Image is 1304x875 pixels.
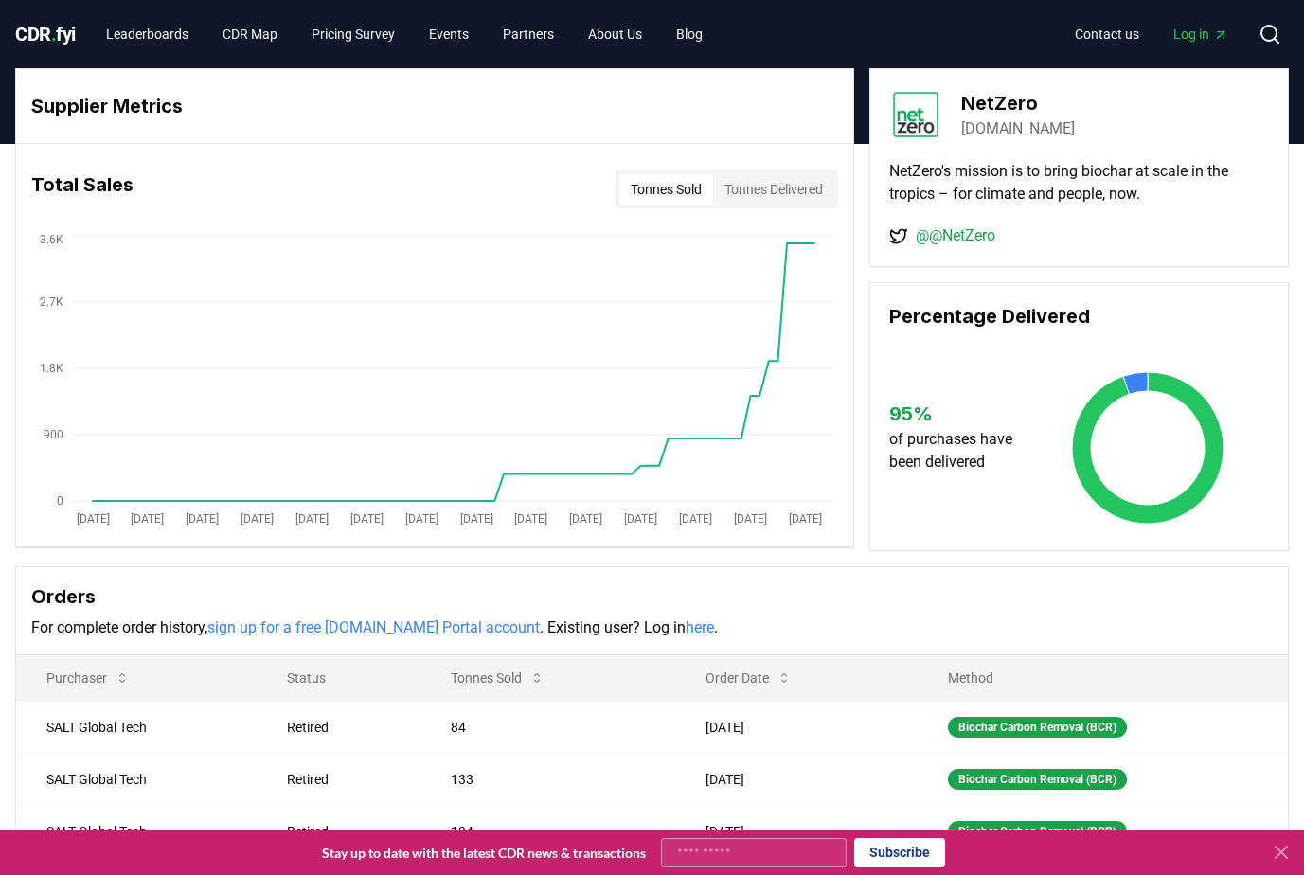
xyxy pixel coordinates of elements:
[569,512,602,526] tspan: [DATE]
[31,170,134,208] h3: Total Sales
[420,805,675,857] td: 134
[350,512,384,526] tspan: [DATE]
[414,17,484,51] a: Events
[91,17,718,51] nav: Main
[948,769,1127,790] div: Biochar Carbon Removal (BCR)
[272,669,405,687] p: Status
[889,400,1029,428] h3: 95 %
[57,494,63,508] tspan: 0
[679,512,712,526] tspan: [DATE]
[619,174,713,205] button: Tonnes Sold
[661,17,718,51] a: Blog
[789,512,822,526] tspan: [DATE]
[514,512,547,526] tspan: [DATE]
[31,92,838,120] h3: Supplier Metrics
[1060,17,1243,51] nav: Main
[436,659,560,697] button: Tonnes Sold
[287,718,405,737] div: Retired
[51,23,57,45] span: .
[420,701,675,753] td: 84
[713,174,834,205] button: Tonnes Delivered
[686,618,714,636] a: here
[31,616,1273,639] p: For complete order history, . Existing user? Log in .
[624,512,657,526] tspan: [DATE]
[933,669,1273,687] p: Method
[44,428,63,441] tspan: 900
[40,362,63,375] tspan: 1.8K
[207,618,540,636] a: sign up for a free [DOMAIN_NAME] Portal account
[889,88,942,141] img: NetZero-logo
[1060,17,1154,51] a: Contact us
[40,233,63,246] tspan: 3.6K
[675,805,918,857] td: [DATE]
[690,659,807,697] button: Order Date
[31,582,1273,611] h3: Orders
[1158,17,1243,51] a: Log in
[948,821,1127,842] div: Biochar Carbon Removal (BCR)
[675,701,918,753] td: [DATE]
[675,753,918,805] td: [DATE]
[16,701,257,753] td: SALT Global Tech
[889,302,1269,330] h3: Percentage Delivered
[287,822,405,841] div: Retired
[16,805,257,857] td: SALT Global Tech
[207,17,293,51] a: CDR Map
[15,23,76,45] span: CDR fyi
[460,512,493,526] tspan: [DATE]
[889,160,1269,205] p: NetZero's mission is to bring biochar at scale in the tropics – for climate and people, now.
[31,659,145,697] button: Purchaser
[961,117,1075,140] a: [DOMAIN_NAME]
[91,17,204,51] a: Leaderboards
[405,512,438,526] tspan: [DATE]
[295,512,329,526] tspan: [DATE]
[573,17,657,51] a: About Us
[488,17,569,51] a: Partners
[420,753,675,805] td: 133
[131,512,164,526] tspan: [DATE]
[889,428,1029,473] p: of purchases have been delivered
[296,17,410,51] a: Pricing Survey
[16,753,257,805] td: SALT Global Tech
[15,21,76,47] a: CDR.fyi
[1173,25,1228,44] span: Log in
[186,512,219,526] tspan: [DATE]
[77,512,110,526] tspan: [DATE]
[916,224,995,247] a: @@NetZero
[241,512,274,526] tspan: [DATE]
[734,512,767,526] tspan: [DATE]
[40,295,63,309] tspan: 2.7K
[287,770,405,789] div: Retired
[961,89,1075,117] h3: NetZero
[948,717,1127,738] div: Biochar Carbon Removal (BCR)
